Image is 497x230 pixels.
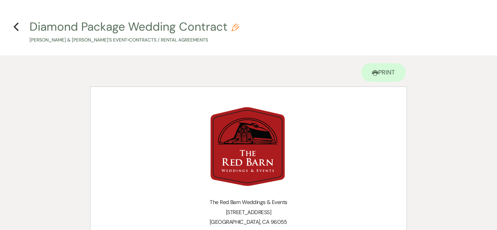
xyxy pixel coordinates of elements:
[109,197,388,207] p: The Red Barn Weddings & Events
[30,36,239,44] p: [PERSON_NAME] & [PERSON_NAME]'s Event • Contracts / Rental Agreements
[109,208,388,217] p: [STREET_ADDRESS]
[109,217,388,227] p: [GEOGRAPHIC_DATA], CA 96055
[209,106,287,188] img: Screen Shot 2024-12-30 at 1.47.36 PM.png
[30,21,239,44] button: Diamond Package Wedding Contract[PERSON_NAME] & [PERSON_NAME]'s Event•Contracts / Rental Agreements
[361,63,406,82] a: Print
